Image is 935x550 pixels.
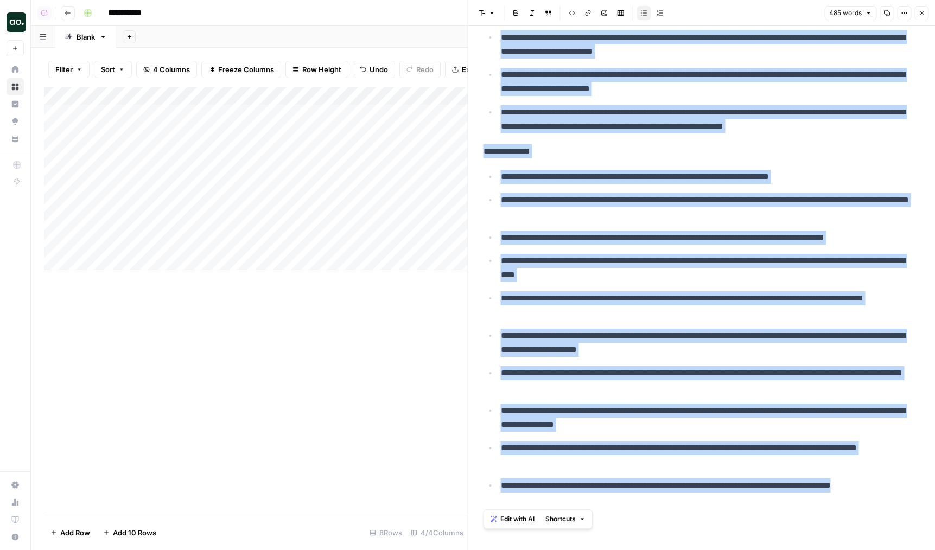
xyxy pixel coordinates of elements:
button: Freeze Columns [201,61,281,78]
button: Undo [353,61,395,78]
button: 4 Columns [136,61,197,78]
span: Add Row [60,527,90,538]
button: Sort [94,61,132,78]
button: Workspace: Dillon Test [7,9,24,36]
a: Opportunities [7,113,24,130]
span: Redo [416,64,434,75]
button: Edit with AI [486,512,539,526]
a: Usage [7,494,24,511]
a: Learning Hub [7,511,24,528]
div: Blank [77,31,95,42]
span: 485 words [829,8,862,18]
span: Edit with AI [500,514,535,524]
a: Blank [55,26,116,48]
img: Dillon Test Logo [7,12,26,32]
a: Browse [7,78,24,95]
button: Add 10 Rows [97,524,163,541]
span: Shortcuts [545,514,576,524]
span: Export CSV [462,64,500,75]
span: Freeze Columns [218,64,274,75]
button: Export CSV [445,61,507,78]
span: Sort [101,64,115,75]
button: Add Row [44,524,97,541]
a: Settings [7,476,24,494]
button: Help + Support [7,528,24,546]
a: Home [7,61,24,78]
span: Row Height [302,64,341,75]
span: Add 10 Rows [113,527,156,538]
a: Insights [7,95,24,113]
button: Filter [48,61,90,78]
button: Row Height [285,61,348,78]
span: Filter [55,64,73,75]
span: 4 Columns [153,64,190,75]
button: Shortcuts [541,512,590,526]
div: 8 Rows [365,524,406,541]
a: Your Data [7,130,24,148]
span: Undo [370,64,388,75]
button: 485 words [824,6,876,20]
div: 4/4 Columns [406,524,468,541]
button: Redo [399,61,441,78]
